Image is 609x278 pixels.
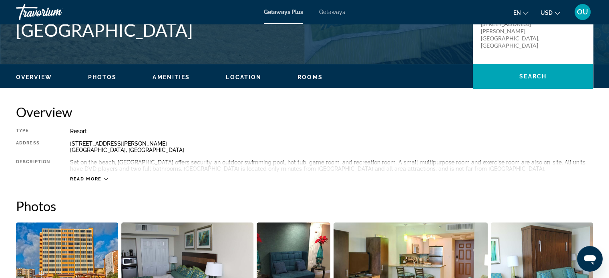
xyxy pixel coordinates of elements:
div: Set on the beach, [GEOGRAPHIC_DATA] offers security, an outdoor swimming pool, hot tub, game room... [70,159,593,172]
span: Read more [70,176,102,182]
button: Location [226,74,261,81]
span: Search [519,73,547,80]
span: OU [577,8,588,16]
button: Rooms [297,74,323,81]
p: [STREET_ADDRESS][PERSON_NAME] [GEOGRAPHIC_DATA], [GEOGRAPHIC_DATA] [481,20,545,49]
button: Search [473,64,593,89]
a: Travorium [16,2,96,22]
a: Getaways [319,9,345,15]
button: Change language [513,7,529,18]
span: en [513,10,521,16]
div: [STREET_ADDRESS][PERSON_NAME] [GEOGRAPHIC_DATA], [GEOGRAPHIC_DATA] [70,140,593,153]
span: USD [541,10,553,16]
h1: [GEOGRAPHIC_DATA] [16,20,465,40]
h2: Overview [16,104,593,120]
button: Overview [16,74,52,81]
button: Read more [70,176,108,182]
iframe: Button to launch messaging window [577,246,603,272]
h2: Photos [16,198,593,214]
div: Type [16,128,50,134]
div: Resort [70,128,593,134]
button: Amenities [153,74,190,81]
button: Photos [88,74,117,81]
div: Description [16,159,50,172]
button: User Menu [572,4,593,20]
button: Change currency [541,7,560,18]
div: Address [16,140,50,153]
a: Getaways Plus [264,9,303,15]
